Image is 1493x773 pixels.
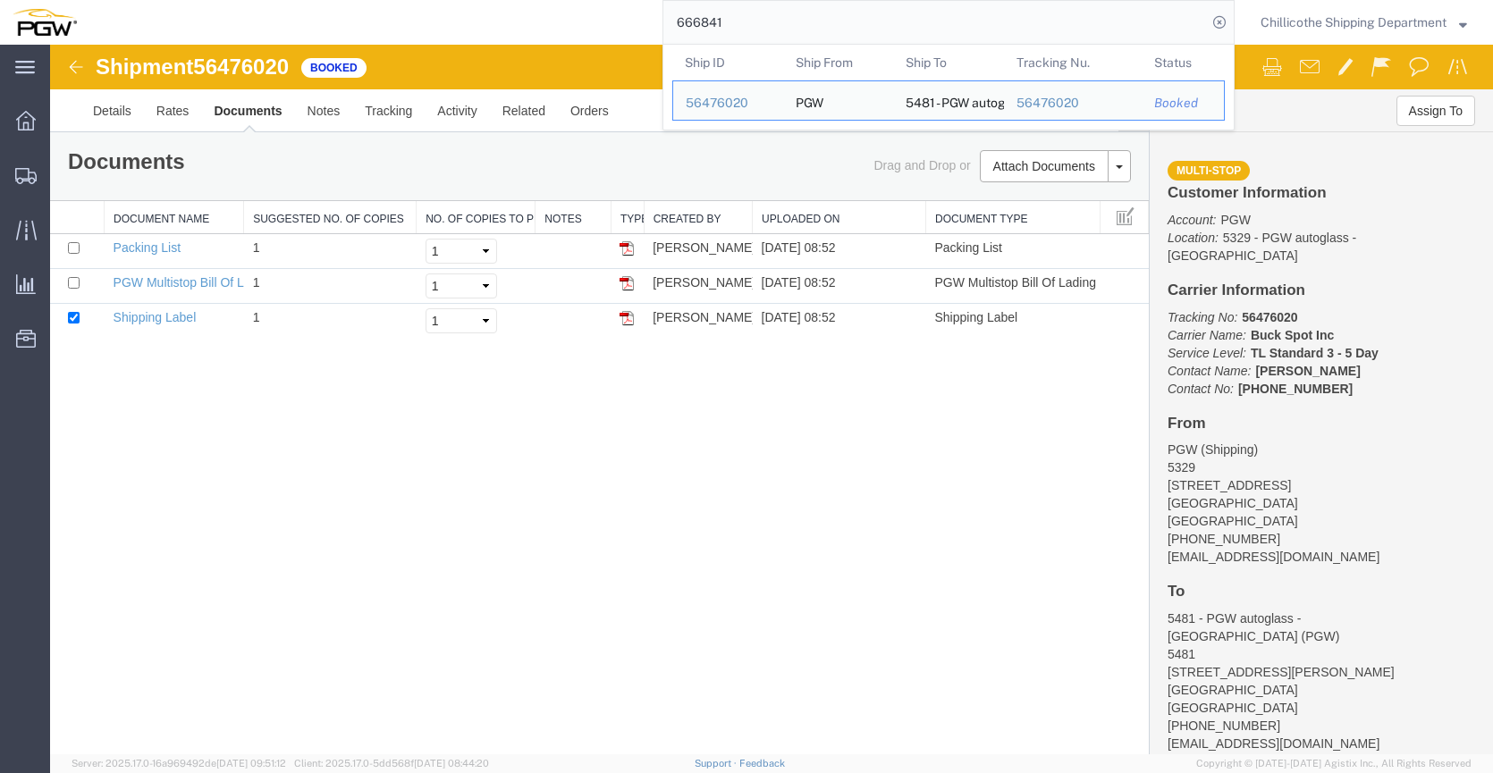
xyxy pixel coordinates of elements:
[1118,565,1425,708] address: 5481 - PGW autoglass - [GEOGRAPHIC_DATA] (PGW) 5481 [STREET_ADDRESS][PERSON_NAME] [GEOGRAPHIC_DAT...
[72,758,286,769] span: Server: 2025.17.0-16a969492de
[1118,121,1200,135] a: Multi-stop
[151,45,244,88] a: Documents
[1118,371,1425,388] h4: From
[1205,319,1310,333] b: [PERSON_NAME]
[796,81,823,120] div: PGW
[1118,319,1201,333] i: Contact Name:
[1118,469,1248,483] span: [GEOGRAPHIC_DATA]
[672,45,783,80] th: Ship ID
[63,196,131,210] a: Packing List
[1170,168,1200,182] span: PGW
[1201,283,1284,298] b: Buck Spot Inc
[245,45,303,88] a: Notes
[1118,116,1200,136] span: Multi-stop
[18,105,135,129] h1: Documents
[194,156,367,189] th: Suggested No. of Copies: activate to sort column ascending
[703,259,876,294] td: [DATE] 08:52
[783,45,894,80] th: Ship From
[703,224,876,259] td: [DATE] 08:52
[13,9,77,36] img: logo
[569,231,584,246] img: pdf.gif
[569,197,584,211] img: pdf.gif
[1118,265,1187,280] i: Tracking No:
[1118,168,1166,182] i: Account:
[55,156,194,189] th: Document Name: activate to sort column ascending
[1118,166,1425,220] p: 5329 - PGW autoglass - [GEOGRAPHIC_DATA]
[485,156,561,189] th: Notes: activate to sort column ascending
[930,105,1059,138] button: Attach Documents
[594,224,702,259] td: [PERSON_NAME]
[686,94,771,113] div: 56476020
[703,189,876,224] td: [DATE] 08:52
[876,156,1050,189] th: Document Type: activate to sort column ascending
[672,45,1234,130] table: Search Results
[695,758,739,769] a: Support
[1118,283,1196,298] i: Carrier Name:
[1004,45,1143,80] th: Tracking Nu.
[414,758,489,769] span: [DATE] 08:44:20
[1154,94,1211,113] div: Booked
[876,259,1050,294] td: Shipping Label
[1118,656,1248,670] span: [GEOGRAPHIC_DATA]
[194,189,367,224] td: 1
[1118,238,1425,255] h4: Carrier Information
[194,259,367,294] td: 1
[375,45,439,88] a: Activity
[1261,13,1447,32] span: Chillicothe Shipping Department
[1260,12,1468,33] button: Chillicothe Shipping Department
[367,156,485,189] th: No. of Copies to Print: activate to sort column ascending
[1346,51,1425,81] button: Assign To
[906,81,991,120] div: 5481 - PGW autoglass - Atlanta
[1118,396,1425,521] address: PGW (Shipping) 5329 [STREET_ADDRESS] [GEOGRAPHIC_DATA] [PHONE_NUMBER] [EMAIL_ADDRESS][DOMAIN_NAME]
[663,1,1207,44] input: Search for shipment number, reference number
[569,266,584,281] img: pdf.gif
[876,224,1050,259] td: PGW Multistop Bill Of Lading
[823,113,920,128] span: Drag and Drop or
[1118,140,1425,157] h4: Customer Information
[703,156,876,189] th: Uploaded On: activate to sort column ascending
[561,156,594,189] th: Type: activate to sort column ascending
[63,231,225,245] a: PGW Multistop Bill Of Lading
[893,45,1004,80] th: Ship To
[194,224,367,259] td: 1
[594,156,702,189] th: Created by: activate to sort column ascending
[594,189,702,224] td: [PERSON_NAME]
[1059,156,1092,189] button: Manage table columns
[876,189,1050,224] td: Packing List
[1118,186,1168,200] i: Location:
[1196,756,1472,771] span: Copyright © [DATE]-[DATE] Agistix Inc., All Rights Reserved
[1192,265,1247,280] b: 56476020
[1188,337,1303,351] b: [PHONE_NUMBER]
[1118,539,1425,556] h4: To
[294,758,489,769] span: Client: 2025.17.0-5dd568f
[1118,301,1196,315] i: Service Level:
[94,45,152,88] a: Rates
[1201,301,1329,315] b: TL Standard 3 - 5 Day
[440,45,508,88] a: Related
[216,758,286,769] span: [DATE] 09:51:12
[1016,94,1130,113] div: 56476020
[739,758,785,769] a: Feedback
[50,45,1493,754] iframe: FS Legacy Container
[1142,45,1225,80] th: Status
[594,259,702,294] td: [PERSON_NAME]
[508,45,571,88] a: Orders
[63,265,147,280] a: Shipping Label
[302,45,375,88] a: Tracking
[1118,337,1184,351] i: Contact No:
